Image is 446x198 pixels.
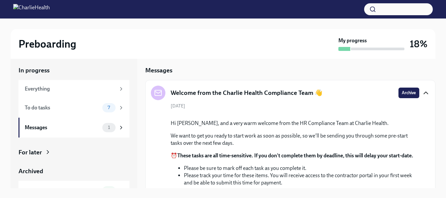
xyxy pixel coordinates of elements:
h5: Messages [145,66,172,75]
p: We want to get you ready to start work as soon as possible, so we'll be sending you through some ... [171,132,419,147]
a: Everything [18,80,129,98]
p: Hi [PERSON_NAME], and a very warm welcome from the HR Compliance Team at Charlie Health. [171,120,419,127]
h2: Preboarding [18,37,76,51]
a: Archived [18,167,129,176]
h5: Welcome from the Charlie Health Compliance Team 👋 [171,89,323,97]
strong: My progress [338,37,367,44]
div: Messages [25,124,100,131]
span: [DATE] [171,103,185,109]
strong: These tasks are all time-sensitive. If you don't complete them by deadline, this will delay your ... [177,152,413,159]
span: 7 [104,105,114,110]
div: For later [18,148,42,157]
p: ⏰ [171,152,419,159]
li: Please be sure to mark off each task as you complete it. [184,165,419,172]
span: 1 [104,125,114,130]
div: To do tasks [25,104,100,111]
a: Messages1 [18,118,129,138]
h3: 18% [410,38,428,50]
li: Please track your time for these items. You will receive access to the contractor portal in your ... [184,172,419,186]
div: Completed tasks [25,187,100,194]
span: Archive [402,90,416,96]
a: For later [18,148,129,157]
div: Everything [25,85,116,93]
button: Archive [398,88,419,98]
a: In progress [18,66,129,75]
img: CharlieHealth [13,4,50,15]
a: To do tasks7 [18,98,129,118]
